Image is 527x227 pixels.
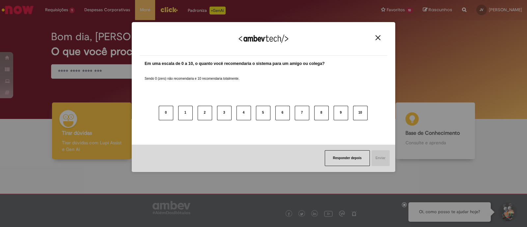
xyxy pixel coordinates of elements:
label: Em uma escala de 0 a 10, o quanto você recomendaria o sistema para um amigo ou colega? [145,61,325,67]
button: 6 [275,106,290,120]
button: Responder depois [325,150,370,166]
button: 5 [256,106,270,120]
button: 4 [236,106,251,120]
button: 1 [178,106,193,120]
button: Close [374,35,382,41]
button: 7 [295,106,309,120]
button: 8 [314,106,329,120]
img: Close [375,35,380,40]
button: 9 [334,106,348,120]
img: Logo Ambevtech [239,35,288,43]
button: 10 [353,106,368,120]
label: Sendo 0 (zero) não recomendaria e 10 recomendaria totalmente. [145,69,239,81]
button: 0 [159,106,173,120]
button: 3 [217,106,232,120]
button: 2 [198,106,212,120]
